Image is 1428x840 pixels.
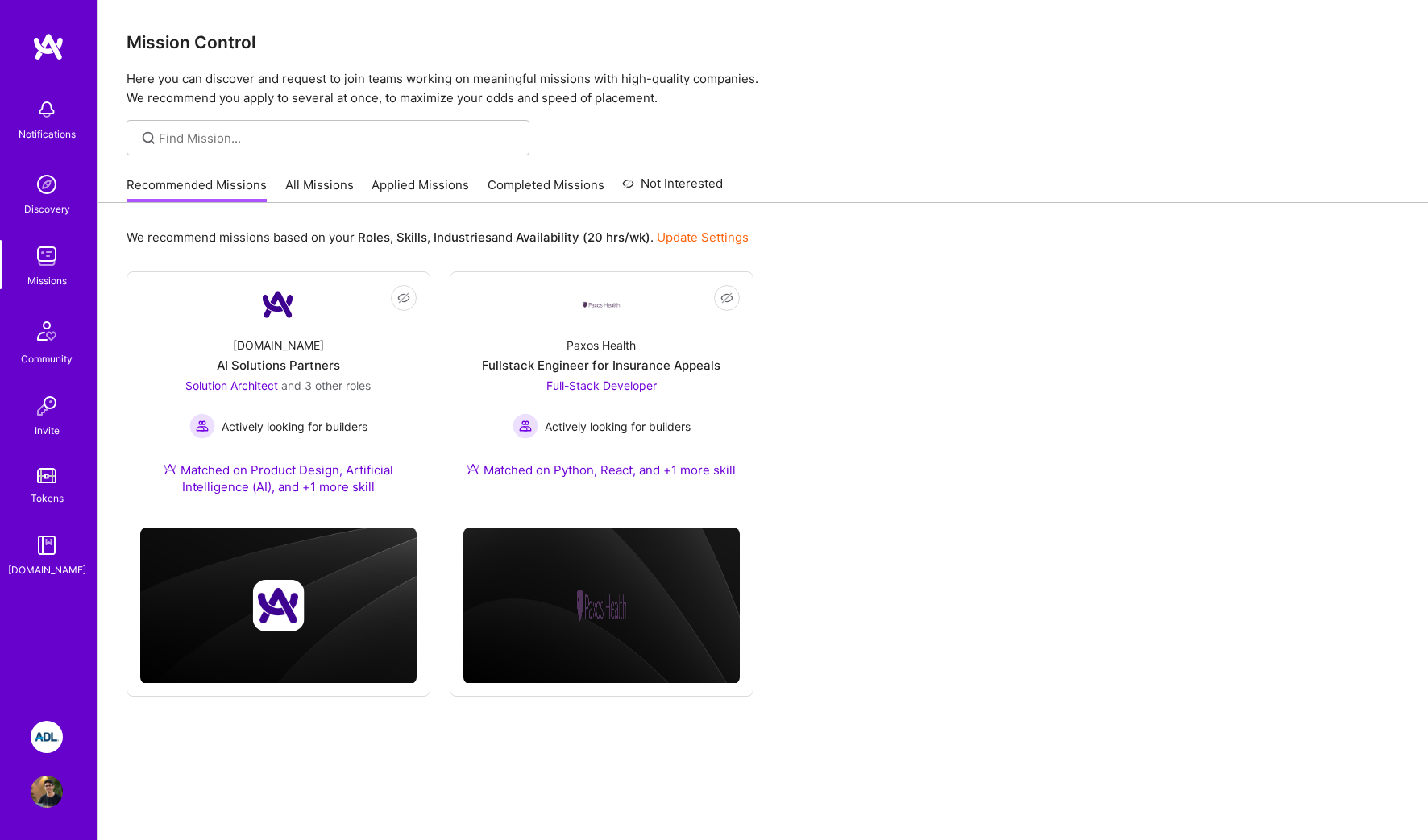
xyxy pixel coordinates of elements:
a: Applied Missions [372,176,469,203]
img: guide book [31,529,63,561]
span: Actively looking for builders [545,418,691,435]
span: Solution Architect [185,379,278,392]
a: Company Logo[DOMAIN_NAME]AI Solutions PartnersSolution Architect and 3 other rolesActively lookin... [140,285,417,515]
a: User Avatar [27,776,67,808]
i: icon SearchGrey [139,129,158,147]
i: icon EyeClosed [397,292,410,304]
div: Missions [27,272,67,289]
img: Ateam Purple Icon [164,462,176,475]
h3: Mission Control [127,32,1399,52]
img: Community [27,312,66,350]
div: Tokens [31,490,64,507]
div: Matched on Python, React, and +1 more skill [467,461,736,478]
img: ADL: Technology Modernization Sprint 1 [31,721,63,753]
span: Actively looking for builders [222,418,367,435]
a: All Missions [285,176,354,203]
b: Industries [434,230,492,245]
input: Find Mission... [159,130,517,147]
a: Completed Missions [488,176,604,203]
a: ADL: Technology Modernization Sprint 1 [27,721,67,753]
div: [DOMAIN_NAME] [8,561,86,578]
i: icon EyeClosed [720,292,733,304]
img: bell [31,93,63,126]
img: Company Logo [259,285,297,324]
a: Not Interested [622,174,723,203]
img: Actively looking for builders [513,413,538,439]
a: Company LogoPaxos HealthFullstack Engineer for Insurance AppealsFull-Stack Developer Actively loo... [463,285,740,498]
p: Here you can discover and request to join teams working on meaningful missions with high-quality ... [127,69,1399,108]
div: Paxos Health [567,337,636,354]
img: discovery [31,168,63,201]
a: Update Settings [657,230,749,245]
div: Community [21,350,73,367]
div: Notifications [19,126,76,143]
p: We recommend missions based on your , , and . [127,229,749,246]
img: Actively looking for builders [189,413,215,439]
img: Company Logo [582,300,621,309]
div: Matched on Product Design, Artificial Intelligence (AI), and +1 more skill [140,461,417,495]
img: User Avatar [31,776,63,808]
b: Skills [396,230,427,245]
img: Company logo [575,580,627,631]
img: logo [32,32,64,61]
b: Availability (20 hrs/wk) [516,230,650,245]
span: Full-Stack Developer [546,379,657,392]
img: tokens [37,468,56,483]
img: cover [140,528,417,684]
span: and 3 other roles [281,379,371,392]
img: cover [463,528,740,684]
div: Discovery [24,201,70,217]
a: Recommended Missions [127,176,267,203]
b: Roles [358,230,390,245]
img: Ateam Purple Icon [467,462,479,475]
div: [DOMAIN_NAME] [233,337,324,354]
img: Company logo [252,580,304,631]
div: AI Solutions Partners [217,357,340,374]
img: Invite [31,390,63,422]
div: Invite [35,422,60,439]
img: teamwork [31,240,63,272]
div: Fullstack Engineer for Insurance Appeals [482,357,720,374]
